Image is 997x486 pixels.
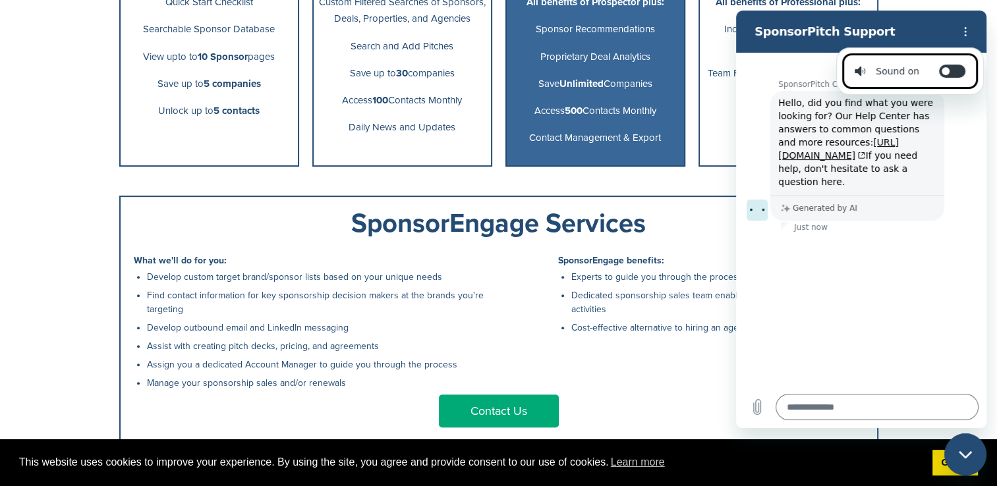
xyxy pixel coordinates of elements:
[571,288,864,316] li: Dedicated sponsorship sales team enables you to focus on your key activities
[134,210,864,236] div: SponsorEngage Services
[147,270,492,284] li: Develop custom target brand/sponsor lists based on your unique needs
[932,450,978,476] a: dismiss cookie message
[512,76,679,92] p: Save Companies
[198,51,248,63] b: 10 Sponsor
[565,105,583,117] b: 500
[571,270,864,284] li: Experts to guide you through the process
[512,21,679,38] p: Sponsor Recommendations
[512,130,679,146] p: Contact Management & Export
[372,94,388,106] b: 100
[147,376,492,390] li: Manage your sponsorship sales and/or renewals
[512,49,679,65] p: Proprietary Deal Analytics
[134,255,227,266] b: What we'll do for you:
[558,255,664,266] b: SponsorEngage benefits:
[126,103,293,119] p: Unlock up to
[319,92,486,109] p: Access Contacts Monthly
[126,76,293,92] p: Save up to
[19,452,922,472] span: This website uses cookies to improve your experience. By using the site, you agree and provide co...
[126,49,293,65] p: View upto to pages
[147,358,492,371] li: Assign you a dedicated Account Manager to guide you through the process
[319,119,486,136] p: Daily News and Updates
[736,11,986,428] iframe: Messaging window
[319,65,486,82] p: Save up to companies
[705,21,872,54] p: Includes up to 10 Professional Accounts
[319,38,486,55] p: Search and Add Pitches
[705,92,872,109] p: Unlimited Reports
[705,119,872,136] p: Priority Support
[126,21,293,38] p: Searchable Sponsor Database
[571,321,864,335] li: Cost-effective alternative to hiring an agency or full-time staff member
[559,78,604,90] b: Unlimited
[396,67,408,79] b: 30
[705,65,872,82] p: Team Feed and Lead Monitoring Tool
[439,394,559,427] a: Contact Us
[609,452,667,472] a: learn more about cookies
[147,288,492,316] li: Find contact information for key sponsorship decision makers at the brands you're targeting
[944,433,986,475] iframe: Button to launch messaging window, conversation in progress
[147,321,492,335] li: Develop outbound email and LinkedIn messaging
[147,339,492,353] li: Assist with creating pitch decks, pricing, and agreements
[512,103,679,119] p: Access Contacts Monthly
[204,78,261,90] b: 5 companies
[214,105,260,117] b: 5 contacts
